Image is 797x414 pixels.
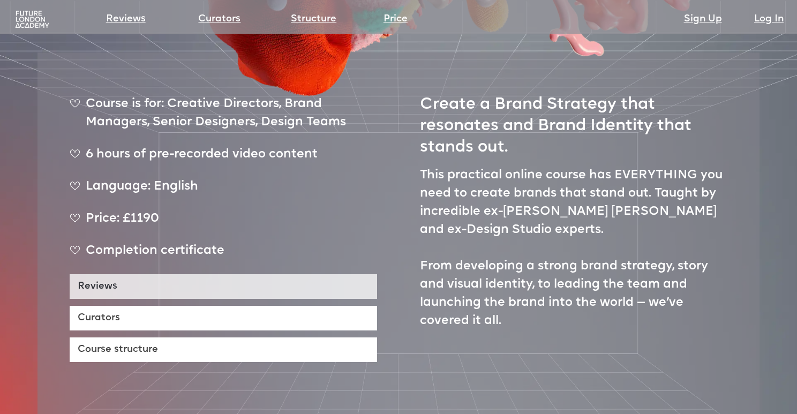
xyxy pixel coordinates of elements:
[70,274,377,299] a: Reviews
[684,12,722,27] a: Sign Up
[70,178,377,205] div: Language: English
[384,12,408,27] a: Price
[70,95,377,140] div: Course is for: Creative Directors, Brand Managers, Senior Designers, Design Teams
[70,146,377,172] div: 6 hours of pre-recorded video content
[70,242,377,269] div: Completion certificate
[106,12,146,27] a: Reviews
[70,210,377,237] div: Price: £1190
[70,337,377,362] a: Course structure
[70,306,377,330] a: Curators
[198,12,240,27] a: Curators
[420,167,727,330] p: This practical online course has EVERYTHING you need to create brands that stand out. Taught by i...
[420,85,727,159] h1: Create a Brand Strategy that resonates and Brand Identity that stands out.
[291,12,336,27] a: Structure
[754,12,784,27] a: Log In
